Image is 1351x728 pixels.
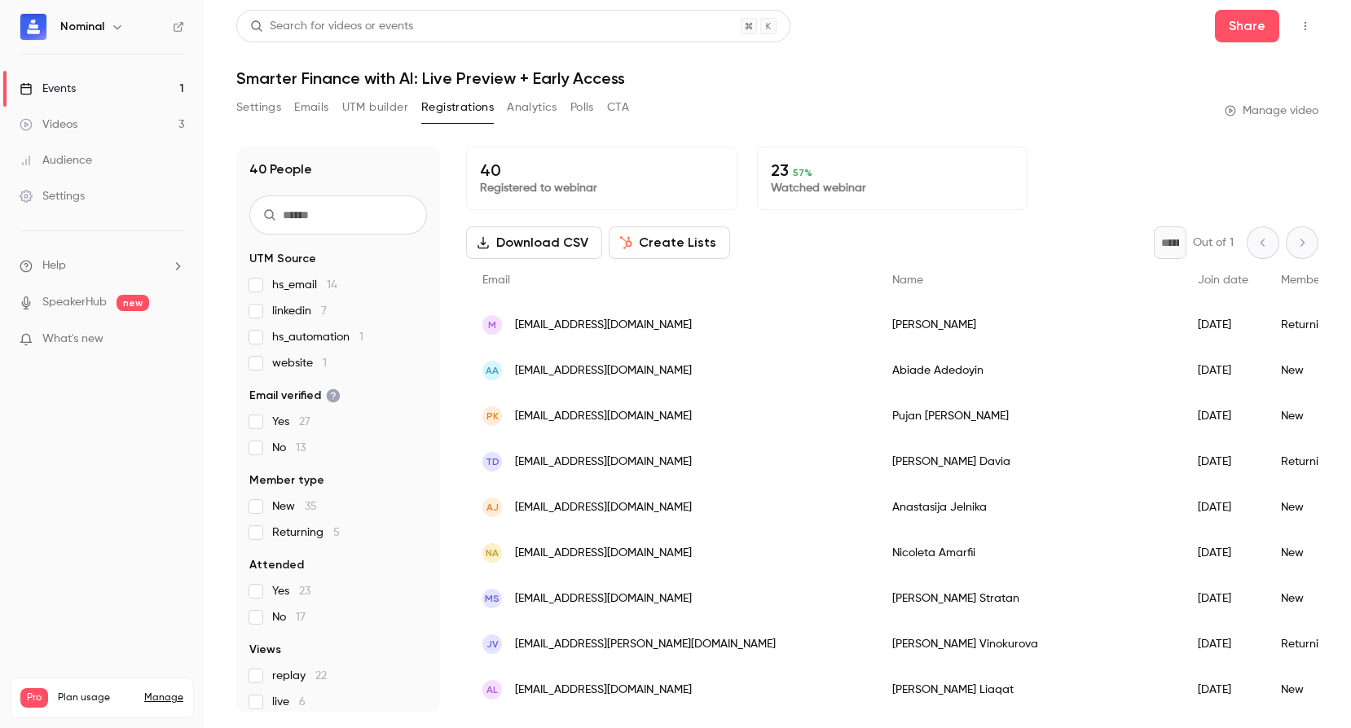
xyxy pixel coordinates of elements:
[486,637,499,651] span: JV
[876,393,1182,439] div: Pujan [PERSON_NAME]
[876,348,1182,393] div: Abiade Adedoyin
[1182,576,1265,621] div: [DATE]
[249,472,324,489] span: Member type
[485,591,499,606] span: MS
[486,409,499,423] span: PK
[333,527,340,538] span: 5
[1182,439,1265,485] div: [DATE]
[272,498,317,515] span: New
[876,621,1182,667] div: [PERSON_NAME] Vinokurova
[249,642,281,658] span: Views
[315,670,327,682] span: 22
[486,682,498,697] span: AL
[58,691,134,704] span: Plan usage
[20,81,76,97] div: Events
[876,667,1182,713] div: [PERSON_NAME] Liaqat
[249,557,304,573] span: Attended
[570,94,594,121] button: Polls
[1225,103,1318,119] a: Manage video
[1182,621,1265,667] div: [DATE]
[272,440,306,456] span: No
[1182,393,1265,439] div: [DATE]
[299,696,306,708] span: 6
[793,167,812,178] span: 57 %
[1281,274,1351,286] span: Member type
[249,160,312,179] h1: 40 People
[272,668,327,684] span: replay
[609,226,730,259] button: Create Lists
[272,414,310,430] span: Yes
[42,294,107,311] a: SpeakerHub
[515,682,692,699] span: [EMAIL_ADDRESS][DOMAIN_NAME]
[272,303,327,319] span: linkedin
[876,485,1182,530] div: Anastasija Jelnika
[20,116,77,133] div: Videos
[60,19,104,35] h6: Nominal
[515,499,692,516] span: [EMAIL_ADDRESS][DOMAIN_NAME]
[876,439,1182,485] div: [PERSON_NAME] Davia
[1193,235,1234,251] p: Out of 1
[272,329,363,345] span: hs_automation
[515,590,692,607] span: [EMAIL_ADDRESS][DOMAIN_NAME]
[1182,302,1265,348] div: [DATE]
[272,583,310,599] span: Yes
[296,612,306,623] span: 17
[117,295,149,311] span: new
[482,274,510,286] span: Email
[771,160,1014,180] p: 23
[305,501,317,512] span: 35
[321,305,327,317] span: 7
[323,357,327,369] span: 1
[1182,530,1265,576] div: [DATE]
[299,416,310,428] span: 27
[876,576,1182,621] div: [PERSON_NAME] Stratan
[272,277,337,293] span: hs_email
[249,388,341,404] span: Email verified
[515,636,776,653] span: [EMAIL_ADDRESS][PERSON_NAME][DOMAIN_NAME]
[421,94,494,121] button: Registrations
[1215,10,1279,42] button: Share
[480,180,724,196] p: Registered to webinar
[20,257,184,274] li: help-dropdown-opener
[486,500,499,515] span: AJ
[20,688,48,708] span: Pro
[876,530,1182,576] div: Nicoleta Amarfii
[327,279,337,291] span: 14
[272,694,306,710] span: live
[249,251,316,267] span: UTM Source
[296,442,306,454] span: 13
[507,94,557,121] button: Analytics
[892,274,923,286] span: Name
[42,331,103,348] span: What's new
[1182,485,1265,530] div: [DATE]
[486,546,499,560] span: NA
[486,363,499,378] span: AA
[294,94,328,121] button: Emails
[236,68,1318,88] h1: Smarter Finance with AI: Live Preview + Early Access
[42,257,66,274] span: Help
[272,355,327,371] span: website
[165,332,184,347] iframe: Noticeable Trigger
[488,318,496,332] span: M
[466,226,602,259] button: Download CSV
[515,545,692,562] span: [EMAIL_ADDRESS][DOMAIN_NAME]
[1182,667,1265,713] div: [DATE]
[876,302,1182,348] div: [PERSON_NAME]
[144,691,183,704] a: Manage
[607,94,629,121] button: CTA
[515,362,692,379] span: [EMAIL_ADDRESS][DOMAIN_NAME]
[272,609,306,625] span: No
[299,585,310,597] span: 23
[250,18,413,35] div: Search for videos or events
[20,14,46,40] img: Nominal
[515,408,692,425] span: [EMAIL_ADDRESS][DOMAIN_NAME]
[342,94,408,121] button: UTM builder
[20,188,85,204] div: Settings
[515,454,692,471] span: [EMAIL_ADDRESS][DOMAIN_NAME]
[515,317,692,334] span: [EMAIL_ADDRESS][DOMAIN_NAME]
[1198,274,1248,286] span: Join date
[486,454,499,469] span: TD
[480,160,724,180] p: 40
[1182,348,1265,393] div: [DATE]
[771,180,1014,196] p: Watched webinar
